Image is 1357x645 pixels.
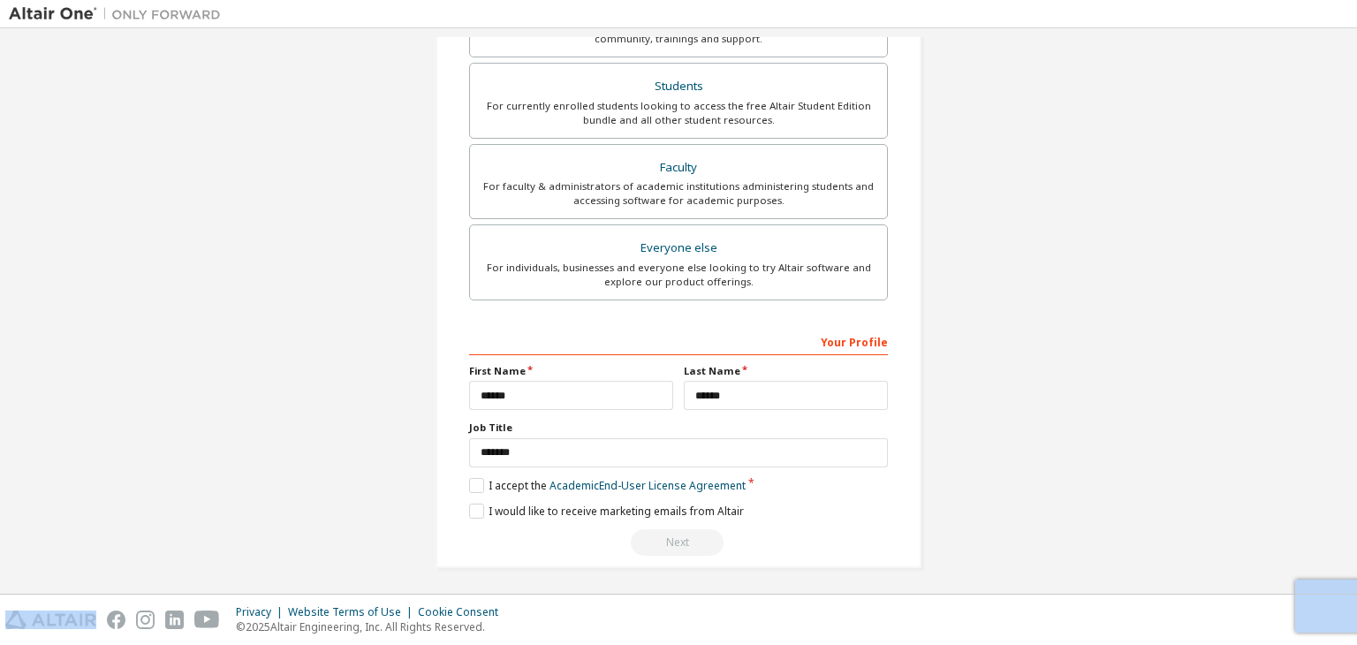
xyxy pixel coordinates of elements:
[481,179,876,208] div: For faculty & administrators of academic institutions administering students and accessing softwa...
[236,605,288,619] div: Privacy
[469,478,746,493] label: I accept the
[194,611,220,629] img: youtube.svg
[288,605,418,619] div: Website Terms of Use
[481,236,876,261] div: Everyone else
[481,74,876,99] div: Students
[469,327,888,355] div: Your Profile
[469,421,888,435] label: Job Title
[136,611,155,629] img: instagram.svg
[550,478,746,493] a: Academic End-User License Agreement
[5,611,96,629] img: altair_logo.svg
[9,5,230,23] img: Altair One
[481,156,876,180] div: Faculty
[481,99,876,127] div: For currently enrolled students looking to access the free Altair Student Edition bundle and all ...
[469,529,888,556] div: Email already exists
[684,364,888,378] label: Last Name
[469,364,673,378] label: First Name
[236,619,509,634] p: © 2025 Altair Engineering, Inc. All Rights Reserved.
[469,504,744,519] label: I would like to receive marketing emails from Altair
[165,611,184,629] img: linkedin.svg
[107,611,125,629] img: facebook.svg
[481,261,876,289] div: For individuals, businesses and everyone else looking to try Altair software and explore our prod...
[418,605,509,619] div: Cookie Consent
